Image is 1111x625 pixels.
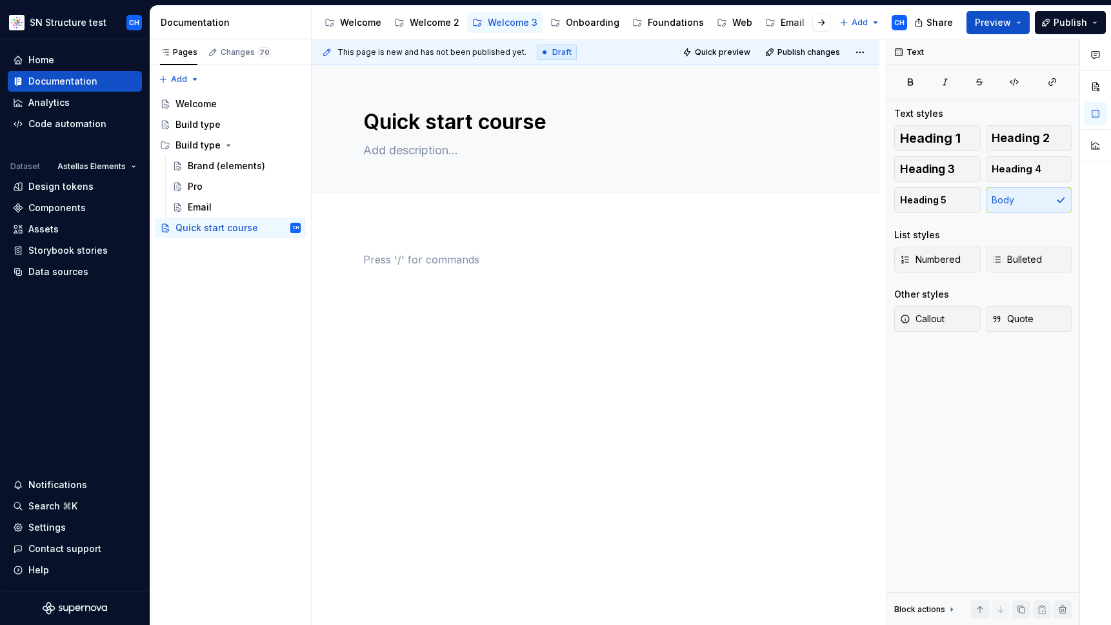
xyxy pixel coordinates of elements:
span: Callout [900,312,945,325]
span: Publish [1054,16,1087,29]
svg: Supernova Logo [43,602,107,615]
button: Heading 3 [894,156,981,182]
button: Notifications [8,475,142,495]
span: Quick preview [695,47,750,57]
span: Publish changes [777,47,840,57]
a: Components [8,198,142,218]
button: Callout [894,306,981,332]
div: SN Structure test [30,16,106,29]
textarea: Quick start course [361,107,825,138]
div: Web [732,16,752,29]
a: Pro [167,176,306,197]
div: Settings [28,521,66,534]
a: Data sources [8,261,142,282]
span: Bulleted [992,253,1042,266]
span: Heading 4 [992,163,1041,176]
button: Search ⌘K [8,496,142,517]
button: Heading 1 [894,125,981,151]
span: This page is new and has not been published yet. [337,47,526,57]
span: Quote [992,312,1034,325]
a: Settings [8,517,142,538]
button: Astellas Elements [52,158,142,176]
div: Pro [188,180,203,193]
div: Home [28,54,54,67]
span: Preview [975,16,1011,29]
div: Components [28,201,86,214]
span: 70 [257,47,272,57]
a: Email [167,197,306,218]
a: Email [760,12,810,33]
div: Pages [160,47,197,57]
div: Welcome [340,16,381,29]
div: Onboarding [566,16,619,29]
div: Documentation [28,75,97,88]
div: Other styles [894,288,949,301]
button: Quote [986,306,1072,332]
div: Build type [155,135,306,156]
div: Welcome 3 [488,16,537,29]
div: Help [28,564,49,577]
button: Help [8,560,142,580]
div: Search ⌘K [28,500,77,513]
button: Heading 5 [894,187,981,213]
div: Foundations [648,16,704,29]
a: Quick start courseCH [155,218,306,238]
div: Analytics [28,96,70,109]
a: Foundations [627,12,709,33]
span: Add [171,74,187,85]
div: Welcome 2 [410,16,459,29]
button: Publish changes [761,43,846,61]
button: Add [836,14,884,32]
div: List styles [894,229,940,241]
div: Block actions [894,600,957,619]
a: Welcome 3 [467,12,543,33]
span: Heading 1 [900,132,961,145]
div: Welcome [175,97,217,110]
a: Design tokens [8,176,142,197]
button: Quick preview [679,43,756,61]
div: Dataset [10,161,40,172]
img: b2369ad3-f38c-46c1-b2a2-f2452fdbdcd2.png [9,15,25,30]
div: Changes [221,47,272,57]
div: Storybook stories [28,244,108,257]
a: Onboarding [545,12,625,33]
button: Numbered [894,247,981,272]
div: CH [293,221,299,234]
a: Code automation [8,114,142,134]
button: SN Structure testCH [3,8,147,36]
span: Heading 5 [900,194,946,207]
div: Assets [28,223,59,236]
div: Page tree [155,94,306,238]
button: Preview [966,11,1030,34]
a: Brand (elements) [167,156,306,176]
div: Brand (elements) [188,159,265,172]
div: Block actions [894,604,945,615]
a: Analytics [8,92,142,113]
div: Notifications [28,478,87,491]
a: Welcome 2 [389,12,465,33]
div: Email [188,201,212,214]
span: Heading 2 [992,132,1050,145]
div: Build type [175,118,221,131]
a: Storybook stories [8,240,142,261]
span: Add [852,17,868,28]
button: Heading 2 [986,125,1072,151]
div: Contact support [28,542,101,555]
span: Draft [552,47,572,57]
span: Share [926,16,953,29]
div: CH [894,17,905,28]
a: Assets [8,219,142,240]
div: Documentation [161,16,306,29]
div: CH [129,17,139,28]
a: Build type [155,114,306,135]
a: Welcome [155,94,306,114]
button: Bulleted [986,247,1072,272]
a: Welcome [319,12,386,33]
div: Quick start course [175,221,258,234]
button: Contact support [8,538,142,559]
button: Heading 4 [986,156,1072,182]
button: Add [155,70,203,88]
div: Page tree [319,10,833,36]
div: Design tokens [28,180,94,193]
